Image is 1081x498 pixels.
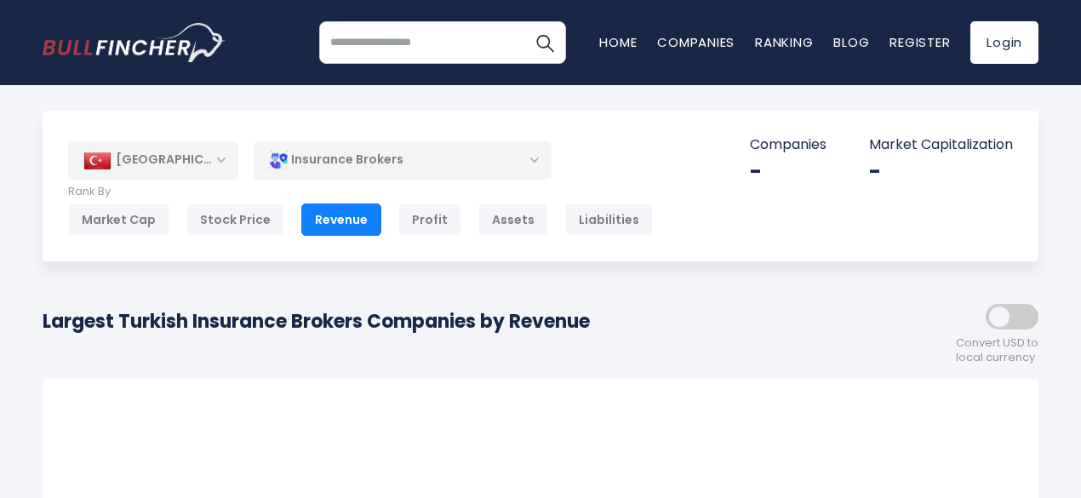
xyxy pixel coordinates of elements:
[68,141,238,179] div: [GEOGRAPHIC_DATA]
[599,33,637,51] a: Home
[43,23,226,62] a: Go to homepage
[755,33,813,51] a: Ranking
[833,33,869,51] a: Blog
[523,21,566,64] button: Search
[186,203,284,236] div: Stock Price
[254,140,552,180] div: Insurance Brokers
[750,158,826,185] div: -
[970,21,1038,64] a: Login
[889,33,950,51] a: Register
[565,203,653,236] div: Liabilities
[43,23,226,62] img: bullfincher logo
[750,136,826,154] p: Companies
[869,136,1013,154] p: Market Capitalization
[68,203,169,236] div: Market Cap
[68,185,653,199] p: Rank By
[657,33,735,51] a: Companies
[398,203,461,236] div: Profit
[43,307,590,335] h1: Largest Turkish Insurance Brokers Companies by Revenue
[956,336,1038,365] span: Convert USD to local currency
[478,203,548,236] div: Assets
[869,158,1013,185] div: -
[301,203,381,236] div: Revenue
